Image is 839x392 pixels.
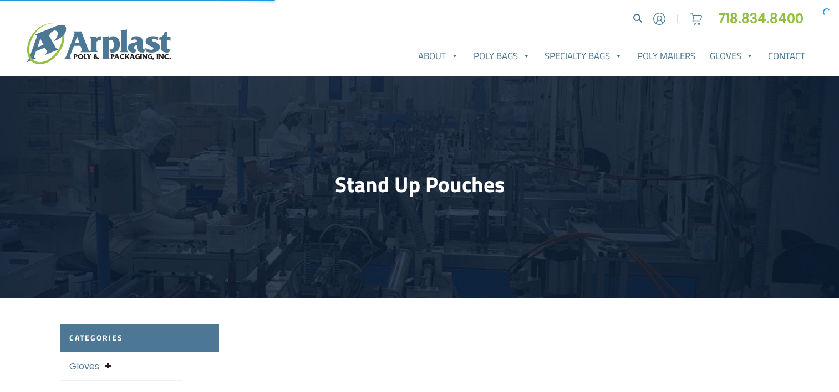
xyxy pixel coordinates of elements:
a: Gloves [703,45,761,67]
a: About [411,45,466,67]
a: 718.834.8400 [718,9,812,28]
a: Poly Mailers [630,45,703,67]
span: | [677,12,679,25]
a: Specialty Bags [538,45,630,67]
a: Gloves [69,360,99,373]
a: Poly Bags [466,45,538,67]
h1: Stand Up Pouches [60,172,779,198]
img: logo [27,23,171,64]
a: Contact [761,45,812,67]
h2: Categories [60,324,219,352]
